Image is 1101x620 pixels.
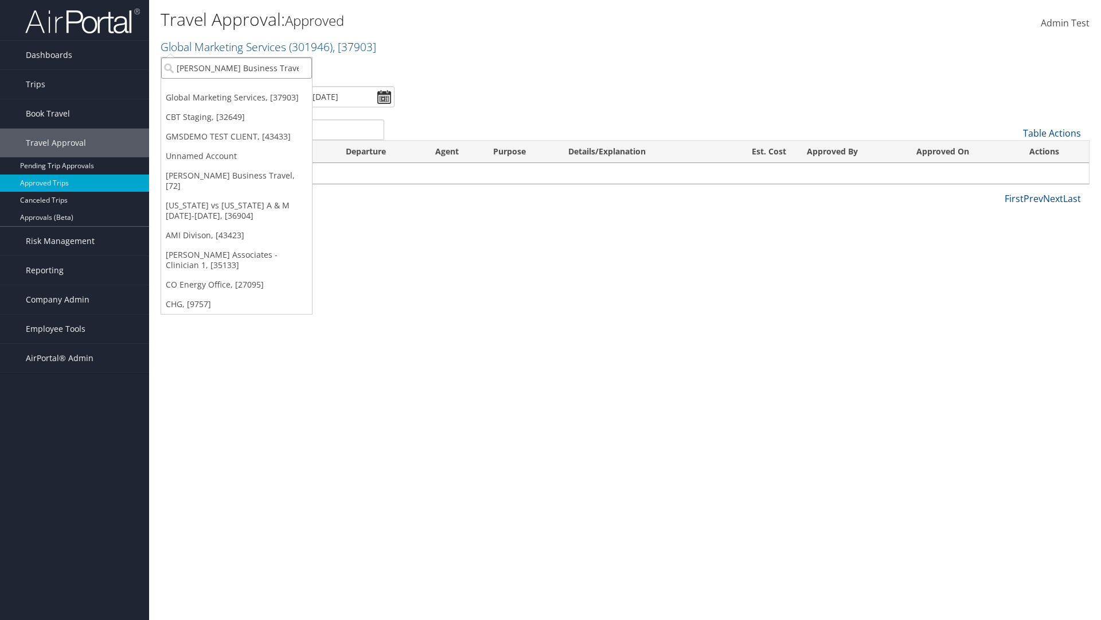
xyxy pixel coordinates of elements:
a: Next [1043,192,1063,205]
th: Purpose [483,141,557,163]
input: [DATE] - [DATE] [274,86,395,107]
a: AMI Divison, [43423] [161,226,312,245]
a: [PERSON_NAME] Associates - Clinician 1, [35133] [161,245,312,275]
span: AirPortal® Admin [26,344,93,373]
a: Table Actions [1023,127,1081,139]
a: Unnamed Account [161,146,312,166]
th: Agent [425,141,483,163]
span: Employee Tools [26,315,85,343]
input: Search Accounts [161,57,312,79]
span: Admin Test [1041,17,1090,29]
img: airportal-logo.png [25,7,140,34]
td: No data available in table [161,163,1089,184]
th: Approved On: activate to sort column ascending [906,141,1019,163]
h1: Travel Approval: [161,7,780,32]
p: Filter: [161,60,780,75]
th: Actions [1019,141,1089,163]
a: GMSDEMO TEST CLIENT, [43433] [161,127,312,146]
span: Trips [26,70,45,99]
a: Admin Test [1041,6,1090,41]
span: Company Admin [26,285,89,314]
a: [US_STATE] vs [US_STATE] A & M [DATE]-[DATE], [36904] [161,196,312,226]
a: Last [1063,192,1081,205]
th: Est. Cost: activate to sort column ascending [718,141,797,163]
a: [PERSON_NAME] Business Travel, [72] [161,166,312,196]
a: First [1005,192,1024,205]
span: Reporting [26,256,64,285]
th: Details/Explanation [558,141,718,163]
span: , [ 37903 ] [333,39,376,55]
a: CBT Staging, [32649] [161,107,312,127]
span: Travel Approval [26,129,86,157]
th: Approved By: activate to sort column ascending [797,141,907,163]
a: Global Marketing Services, [37903] [161,88,312,107]
th: Departure: activate to sort column ascending [335,141,425,163]
span: Book Travel [26,99,70,128]
a: Global Marketing Services [161,39,376,55]
a: CHG, [9757] [161,294,312,314]
span: Dashboards [26,41,72,69]
small: Approved [285,11,344,30]
a: CO Energy Office, [27095] [161,275,312,294]
span: Risk Management [26,227,95,255]
a: Prev [1024,192,1043,205]
span: ( 301946 ) [289,39,333,55]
